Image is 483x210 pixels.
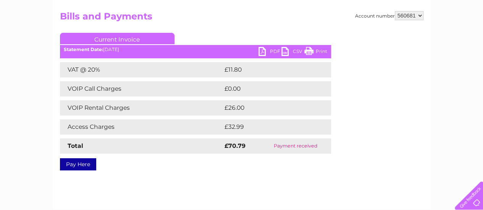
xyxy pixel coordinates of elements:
td: VOIP Call Charges [60,81,223,96]
div: Account number [355,11,423,20]
td: VOIP Rental Charges [60,100,223,115]
div: [DATE] [60,47,331,52]
td: £0.00 [223,81,313,96]
strong: Total [68,142,83,149]
a: 0333 014 3131 [339,4,392,13]
td: Payment received [260,138,331,154]
a: PDF [258,47,281,58]
a: Telecoms [389,32,412,38]
td: Access Charges [60,119,223,135]
a: Log out [458,32,476,38]
td: £26.00 [223,100,316,115]
a: Current Invoice [60,33,174,44]
a: Pay Here [60,158,96,170]
h2: Bills and Payments [60,11,423,26]
a: Print [304,47,327,58]
td: £11.80 [223,62,314,77]
td: £32.99 [223,119,316,135]
div: Clear Business is a trading name of Verastar Limited (registered in [GEOGRAPHIC_DATA] No. 3667643... [61,4,422,37]
a: Blog [417,32,428,38]
a: Contact [432,32,451,38]
img: logo.png [17,20,56,43]
td: VAT @ 20% [60,62,223,77]
a: Energy [368,32,384,38]
b: Statement Date: [64,46,103,52]
a: CSV [281,47,304,58]
strong: £70.79 [225,142,246,149]
a: Water [349,32,363,38]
